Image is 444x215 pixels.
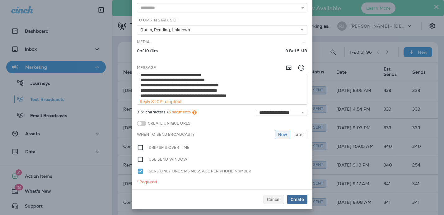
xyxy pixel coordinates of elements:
[278,132,287,137] span: Now
[140,27,193,33] span: Opt In, Pending, Unknown
[285,48,307,53] p: 0 B of 5 MB
[137,25,307,34] button: Opt In, Pending, Unknown
[275,130,290,139] button: Now
[137,132,194,137] label: When to send broadcast?
[291,197,304,202] span: Create
[149,168,251,175] label: Send only one SMS message per phone number
[287,195,307,204] button: Create
[137,110,197,116] span: 315* characters =
[169,109,191,115] span: 5 segments
[267,197,281,202] span: Cancel
[137,48,158,53] p: 0 of 10 files
[149,144,190,151] label: Drip SMS over time
[137,18,179,23] label: To Opt-In Status of
[264,195,284,204] button: Cancel
[137,180,307,185] div: * Required
[137,39,150,44] label: Media
[149,156,188,163] label: Use send window
[140,99,182,104] span: Reply STOP to optout
[137,65,156,70] label: Message
[295,62,307,74] button: Select an emoji
[290,130,307,139] button: Later
[146,121,191,126] label: Create Unique URLs
[293,132,304,137] span: Later
[283,62,295,74] button: Add in a premade template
